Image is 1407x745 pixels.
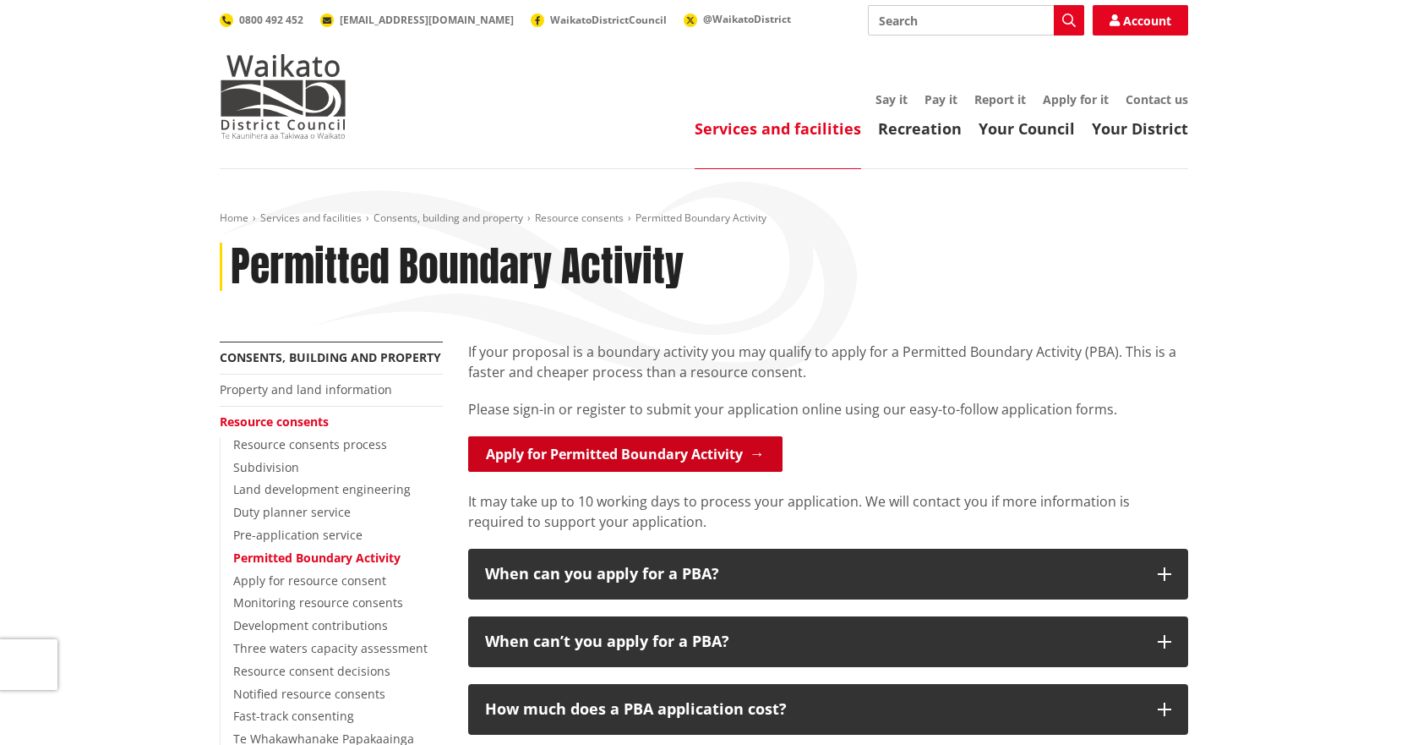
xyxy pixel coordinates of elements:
a: Contact us [1126,91,1188,107]
a: Account [1093,5,1188,36]
a: Say it [875,91,908,107]
a: Fast-track consenting [233,708,354,724]
a: Property and land information [220,381,392,397]
span: [EMAIL_ADDRESS][DOMAIN_NAME] [340,13,514,27]
div: When can’t you apply for a PBA? [485,633,1141,650]
a: Three waters capacity assessment [233,640,428,656]
button: When can you apply for a PBA? [468,549,1188,600]
h1: Permitted Boundary Activity [231,243,684,292]
nav: breadcrumb [220,211,1188,226]
iframe: Messenger Launcher [1329,674,1390,735]
a: Subdivision [233,459,299,475]
a: Resource consents [535,211,624,225]
p: It may take up to 10 working days to process your application. We will contact you if more inform... [468,491,1188,532]
a: Consents, building and property [374,211,523,225]
a: Your District [1092,118,1188,139]
a: Consents, building and property [220,349,441,365]
img: Waikato District Council - Te Kaunihera aa Takiwaa o Waikato [220,54,346,139]
span: Permitted Boundary Activity [635,211,766,225]
div: When can you apply for a PBA? [485,566,1141,583]
button: How much does a PBA application cost? [468,684,1188,735]
span: WaikatoDistrictCouncil [550,13,667,27]
a: Report it [974,91,1026,107]
a: Land development engineering [233,481,411,497]
a: Services and facilities [260,211,362,225]
a: 0800 492 452 [220,13,303,27]
button: When can’t you apply for a PBA? [468,616,1188,667]
a: Your Council [979,118,1075,139]
a: [EMAIL_ADDRESS][DOMAIN_NAME] [320,13,514,27]
a: WaikatoDistrictCouncil [531,13,667,27]
a: Duty planner service [233,504,351,520]
a: @WaikatoDistrict [684,12,791,26]
a: Apply for Permitted Boundary Activity [468,436,783,472]
input: Search input [868,5,1084,36]
a: Home [220,211,248,225]
span: @WaikatoDistrict [703,12,791,26]
a: Resource consents process [233,436,387,452]
a: Notified resource consents [233,686,385,702]
a: Pay it [924,91,957,107]
p: Please sign-in or register to submit your application online using our easy-to-follow application... [468,399,1188,419]
a: Permitted Boundary Activity [233,550,401,566]
div: How much does a PBA application cost? [485,701,1141,718]
a: Monitoring resource consents [233,594,403,611]
p: If your proposal is a boundary activity you may qualify to apply for a Permitted Boundary Activit... [468,342,1188,382]
a: Recreation [878,118,962,139]
a: Resource consents [220,414,329,430]
a: Pre-application service [233,527,363,543]
a: Resource consent decisions [233,663,390,679]
a: Development contributions [233,617,388,633]
a: Apply for resource consent [233,572,386,589]
a: Services and facilities [695,118,861,139]
a: Apply for it [1043,91,1109,107]
span: 0800 492 452 [239,13,303,27]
